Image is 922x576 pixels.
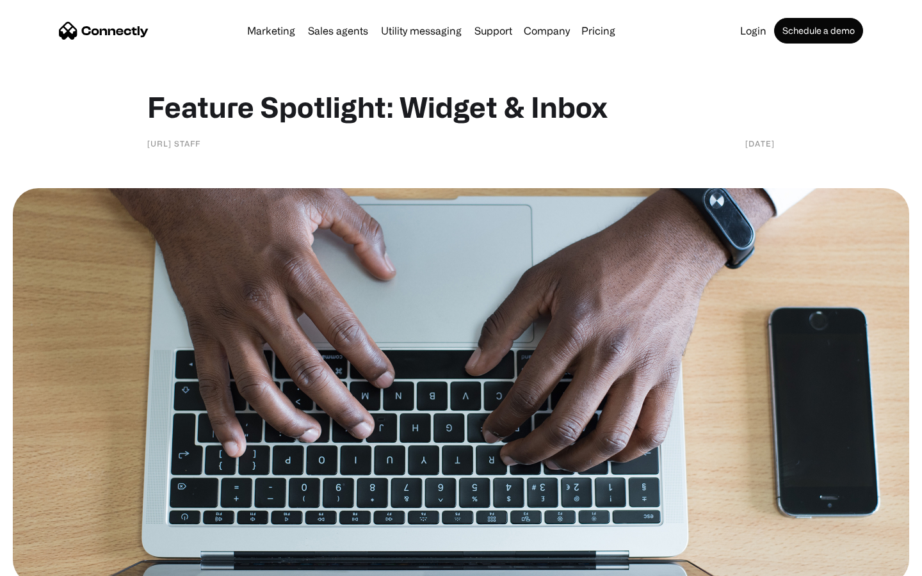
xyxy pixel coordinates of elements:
a: Support [469,26,517,36]
a: Sales agents [303,26,373,36]
a: Pricing [576,26,620,36]
h1: Feature Spotlight: Widget & Inbox [147,90,775,124]
div: [DATE] [745,137,775,150]
div: [URL] staff [147,137,200,150]
ul: Language list [26,554,77,572]
a: Schedule a demo [774,18,863,44]
aside: Language selected: English [13,554,77,572]
a: Login [735,26,772,36]
a: Utility messaging [376,26,467,36]
a: Marketing [242,26,300,36]
div: Company [524,22,570,40]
